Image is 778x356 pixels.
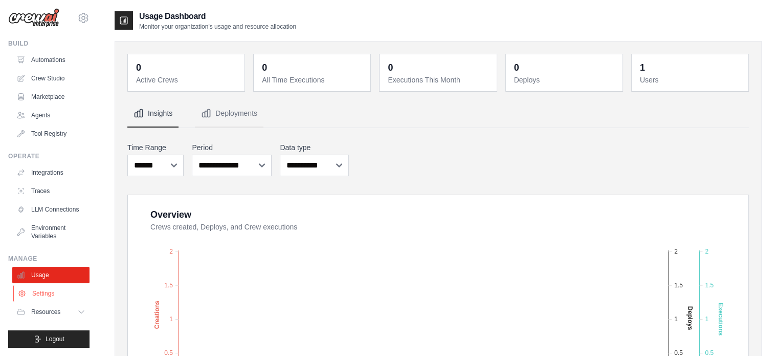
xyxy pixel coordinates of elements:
dt: All Time Executions [262,75,364,85]
dt: Crews created, Deploys, and Crew executions [150,222,736,232]
button: Insights [127,100,179,128]
div: 0 [136,60,141,75]
tspan: 1.5 [164,281,173,288]
button: Logout [8,330,90,348]
button: Deployments [195,100,263,128]
tspan: 1 [169,316,173,323]
nav: Tabs [127,100,749,128]
tspan: 1.5 [674,281,683,288]
a: Integrations [12,164,90,181]
a: Agents [12,107,90,123]
a: Marketplace [12,89,90,105]
a: Tool Registry [12,125,90,142]
div: Build [8,39,90,48]
tspan: 1.5 [705,281,714,288]
a: Traces [12,183,90,199]
dt: Users [640,75,742,85]
div: 0 [514,60,519,75]
tspan: 1 [674,316,678,323]
dt: Deploys [514,75,616,85]
span: Resources [31,308,60,316]
a: LLM Connections [12,201,90,218]
span: Logout [46,335,64,343]
text: Deploys [686,306,694,330]
a: Automations [12,52,90,68]
tspan: 2 [169,247,173,255]
a: Crew Studio [12,70,90,87]
button: Resources [12,304,90,320]
a: Settings [13,285,91,302]
tspan: 2 [674,247,678,255]
a: Environment Variables [12,220,90,244]
text: Creations [153,300,161,329]
div: Operate [8,152,90,160]
label: Time Range [127,142,184,153]
div: Manage [8,255,90,263]
div: Overview [150,207,191,222]
a: Usage [12,267,90,283]
h2: Usage Dashboard [139,10,296,23]
label: Data type [280,142,348,153]
div: 0 [388,60,393,75]
tspan: 2 [705,247,708,255]
p: Monitor your organization's usage and resource allocation [139,23,296,31]
div: 0 [262,60,267,75]
text: Executions [717,303,724,336]
tspan: 1 [705,316,708,323]
dt: Executions This Month [388,75,490,85]
label: Period [192,142,272,153]
img: Logo [8,8,59,28]
div: 1 [640,60,645,75]
dt: Active Crews [136,75,238,85]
